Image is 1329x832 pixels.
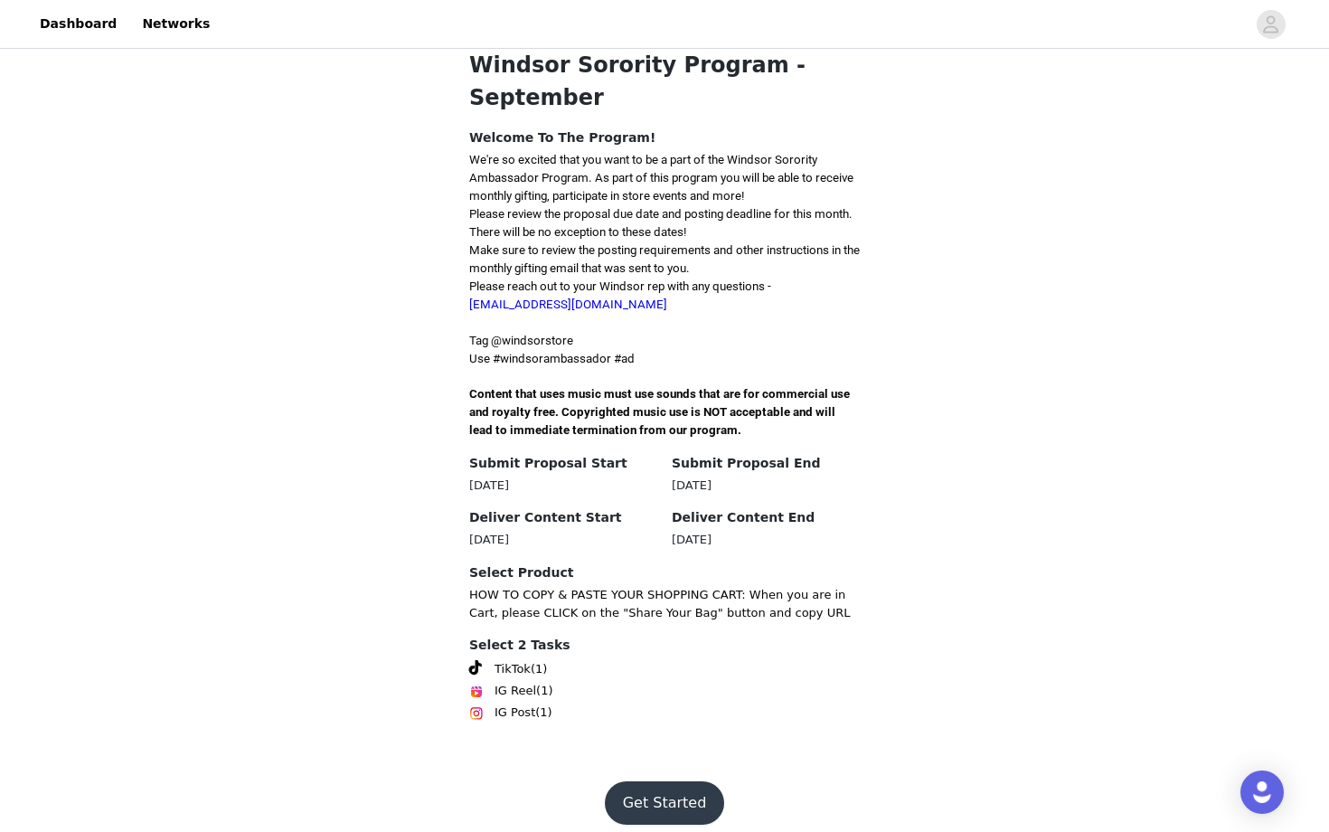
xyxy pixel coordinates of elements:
h4: Submit Proposal Start [469,454,657,473]
span: TikTok [495,660,531,678]
img: Instagram Icon [469,706,484,721]
img: Instagram Reels Icon [469,685,484,699]
h4: Select 2 Tasks [469,636,860,655]
p: HOW TO COPY & PASTE YOUR SHOPPING CART: When you are in Cart, please CLICK on the "Share Your Bag... [469,586,860,621]
div: [DATE] [672,477,860,495]
span: Use #windsorambassador #ad [469,352,635,365]
div: Open Intercom Messenger [1240,771,1284,814]
span: (1) [536,682,552,700]
span: Content that uses music must use sounds that are for commercial use and royalty free. Copyrighted... [469,387,853,437]
h4: Select Product [469,563,860,582]
button: Get Started [605,781,725,825]
span: IG Post [495,704,535,722]
span: (1) [531,660,547,678]
h4: Deliver Content End [672,508,860,527]
div: [DATE] [672,531,860,549]
span: IG Reel [495,682,536,700]
h1: Windsor Sorority Program - September [469,49,860,114]
a: Dashboard [29,4,127,44]
span: We're so excited that you want to be a part of the Windsor Sorority Ambassador Program. As part o... [469,153,853,203]
span: Please review the proposal due date and posting deadline for this month. There will be no excepti... [469,207,853,239]
div: avatar [1262,10,1279,39]
span: (1) [535,704,551,722]
div: [DATE] [469,477,657,495]
a: [EMAIL_ADDRESS][DOMAIN_NAME] [469,298,667,311]
h4: Submit Proposal End [672,454,860,473]
div: [DATE] [469,531,657,549]
h4: Welcome To The Program! [469,128,860,147]
a: Networks [131,4,221,44]
h4: Deliver Content Start [469,508,657,527]
span: Please reach out to your Windsor rep with any questions - [469,279,771,311]
span: Make sure to review the posting requirements and other instructions in the monthly gifting email ... [469,243,860,275]
span: Tag @windsorstore [469,334,573,347]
